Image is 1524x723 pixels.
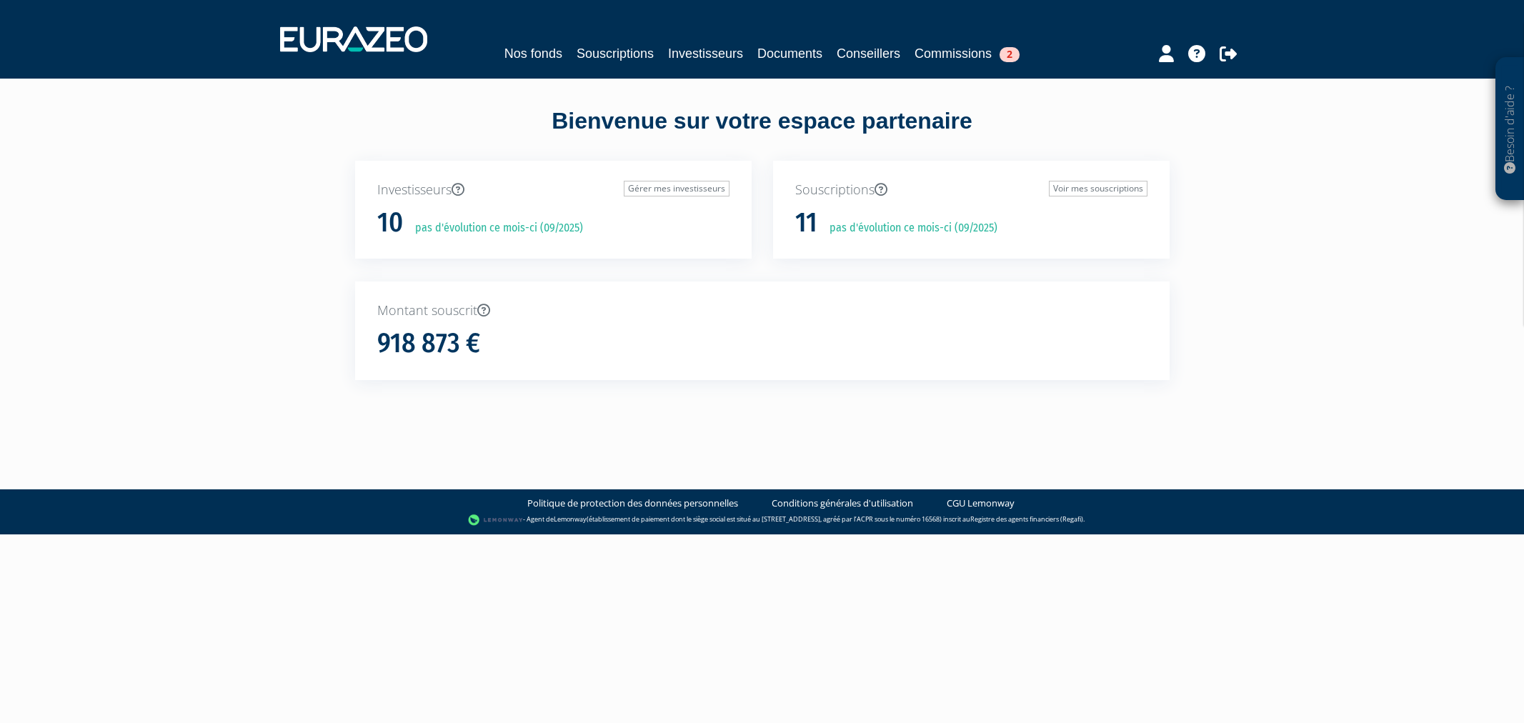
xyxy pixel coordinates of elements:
a: Lemonway [554,514,587,524]
p: pas d'évolution ce mois-ci (09/2025) [820,220,997,236]
p: Souscriptions [795,181,1147,199]
a: Voir mes souscriptions [1049,181,1147,196]
div: Bienvenue sur votre espace partenaire [344,105,1180,161]
span: 2 [1000,47,1020,62]
a: Gérer mes investisseurs [624,181,729,196]
a: Conditions générales d'utilisation [772,497,913,510]
a: Politique de protection des données personnelles [527,497,738,510]
h1: 11 [795,208,817,238]
p: Investisseurs [377,181,729,199]
a: Commissions2 [915,44,1020,64]
a: Souscriptions [577,44,654,64]
div: - Agent de (établissement de paiement dont le siège social est situé au [STREET_ADDRESS], agréé p... [14,513,1510,527]
img: 1732889491-logotype_eurazeo_blanc_rvb.png [280,26,427,52]
img: logo-lemonway.png [468,513,523,527]
a: Conseillers [837,44,900,64]
p: Besoin d'aide ? [1502,65,1518,194]
a: Registre des agents financiers (Regafi) [970,514,1083,524]
a: Investisseurs [668,44,743,64]
h1: 918 873 € [377,329,480,359]
a: Documents [757,44,822,64]
a: Nos fonds [504,44,562,64]
p: pas d'évolution ce mois-ci (09/2025) [405,220,583,236]
a: CGU Lemonway [947,497,1015,510]
p: Montant souscrit [377,301,1147,320]
h1: 10 [377,208,403,238]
